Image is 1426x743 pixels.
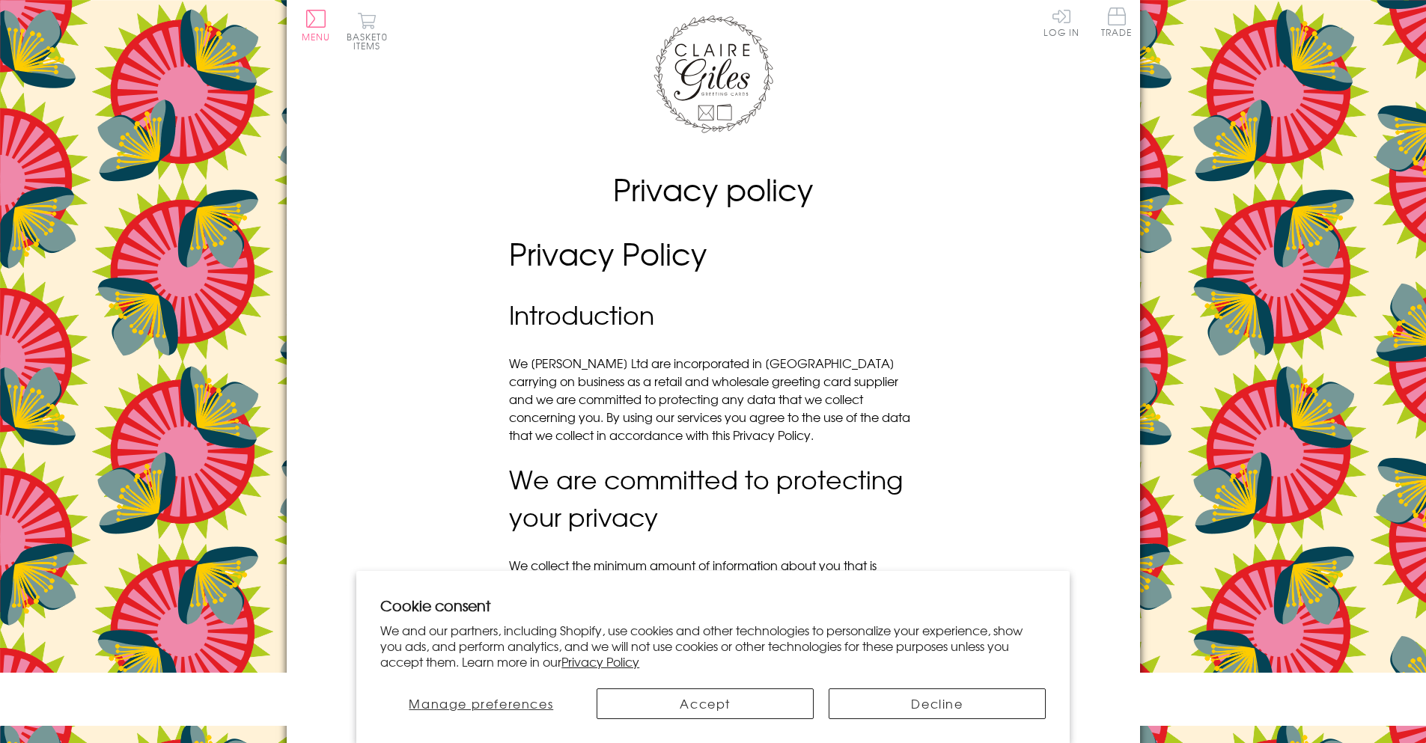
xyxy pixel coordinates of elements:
p: We collect the minimum amount of information about you that is commensurate with providing you wi... [509,556,917,646]
button: Manage preferences [380,688,582,719]
h2: Introduction [509,296,917,334]
span: Manage preferences [409,694,553,712]
span: Trade [1101,7,1133,37]
h1: Privacy policy [509,167,917,212]
h1: Privacy Policy [509,231,917,276]
a: Trade [1101,7,1133,40]
img: Claire Giles Greetings Cards [653,15,773,133]
h2: Cookie consent [380,595,1046,616]
p: We and our partners, including Shopify, use cookies and other technologies to personalize your ex... [380,623,1046,669]
span: 0 items [353,30,388,52]
h2: We are committed to protecting your privacy [509,461,917,536]
button: Accept [597,688,814,719]
button: Menu [302,10,331,41]
p: We [PERSON_NAME] Ltd are incorporated in [GEOGRAPHIC_DATA] carrying on business as a retail and w... [509,354,917,444]
span: Menu [302,30,331,43]
a: Privacy Policy [561,652,639,670]
button: Decline [829,688,1046,719]
button: Basket0 items [347,12,388,50]
a: Log In [1043,7,1079,37]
